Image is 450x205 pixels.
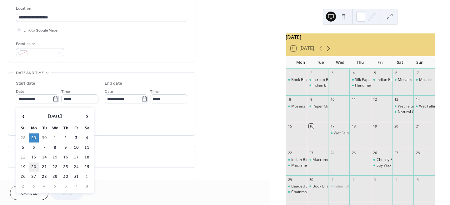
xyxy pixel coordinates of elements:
[287,151,292,155] div: 22
[307,157,328,162] div: Macrame Wall Art
[29,153,39,162] td: 13
[291,77,339,82] div: Book Binding - Casebinding
[50,153,60,162] td: 15
[390,56,410,69] div: Sat
[82,143,92,152] td: 11
[392,77,413,82] div: Mosaics for Beginners
[61,124,71,133] th: Th
[10,186,48,200] a: Cancel
[18,182,28,191] td: 2
[377,157,416,162] div: Chunky Rope Necklace
[351,151,356,155] div: 25
[309,151,313,155] div: 23
[373,71,377,75] div: 5
[18,133,28,142] td: 28
[71,182,81,191] td: 7
[312,157,344,162] div: Macrame Wall Art
[330,124,335,128] div: 17
[18,110,28,122] span: ‹
[61,172,71,181] td: 30
[105,80,122,87] div: End date
[415,177,420,182] div: 5
[373,124,377,128] div: 19
[16,70,44,76] span: Date and time
[82,133,92,142] td: 4
[61,153,71,162] td: 16
[394,97,399,102] div: 13
[330,177,335,182] div: 1
[21,190,37,197] span: Cancel
[392,104,413,109] div: Wet Felting - Pots & Bowls
[286,189,307,195] div: Chainmaille - Helmweave
[371,157,392,162] div: Chunky Rope Necklace
[307,83,328,88] div: Indian Block Printing
[307,77,328,82] div: Intro to Beaded Jewellery
[16,41,63,47] div: Event color
[350,56,370,69] div: Thu
[312,184,360,189] div: Book Binding - Casebinding
[410,56,430,69] div: Sun
[309,71,313,75] div: 2
[61,88,70,95] span: Time
[287,71,292,75] div: 1
[61,133,71,142] td: 2
[82,153,92,162] td: 18
[330,56,350,69] div: Wed
[39,153,49,162] td: 14
[394,177,399,182] div: 4
[50,133,60,142] td: 1
[29,124,39,133] th: Mo
[287,97,292,102] div: 8
[291,189,336,195] div: Chainmaille - Helmweave
[291,157,327,162] div: Indian Block Printing
[394,151,399,155] div: 27
[29,133,39,142] td: 29
[334,131,370,136] div: Wet Felting - Flowers
[351,124,356,128] div: 18
[370,56,390,69] div: Fri
[349,77,371,82] div: Silk Paper Making
[82,110,92,122] span: ›
[371,77,392,82] div: Indian Block Printing
[330,97,335,102] div: 10
[312,77,356,82] div: Intro to Beaded Jewellery
[373,151,377,155] div: 26
[291,104,330,109] div: Mosaics for Beginners
[82,162,92,172] td: 25
[334,184,369,189] div: Indian Block Printing
[18,143,28,152] td: 5
[82,172,92,181] td: 1
[71,153,81,162] td: 17
[415,71,420,75] div: 7
[415,97,420,102] div: 14
[330,151,335,155] div: 24
[413,77,435,82] div: Mosaics for Beginners
[50,182,60,191] td: 5
[50,162,60,172] td: 22
[398,104,443,109] div: Wet Felting - Pots & Bowls
[311,56,331,69] div: Tue
[307,104,328,109] div: Paper Marbling
[286,163,307,168] div: Macrame Plant Hanger
[307,184,328,189] div: Book Binding - Casebinding
[71,143,81,152] td: 10
[351,71,356,75] div: 4
[394,71,399,75] div: 6
[286,104,307,109] div: Mosaics for Beginners
[286,184,307,189] div: Beaded Snowflake
[330,71,335,75] div: 3
[355,77,386,82] div: Silk Paper Making
[312,104,339,109] div: Paper Marbling
[398,77,437,82] div: Mosaics for Beginners
[287,124,292,128] div: 15
[373,177,377,182] div: 3
[16,88,24,95] span: Date
[309,177,313,182] div: 30
[394,124,399,128] div: 20
[50,143,60,152] td: 8
[71,133,81,142] td: 3
[392,109,413,115] div: Natural Cold Process Soap Making
[415,124,420,128] div: 21
[328,131,349,136] div: Wet Felting - Flowers
[377,163,406,168] div: Soy Wax Candles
